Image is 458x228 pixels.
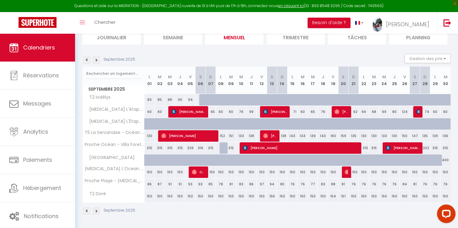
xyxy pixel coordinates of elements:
span: [PERSON_NAME] [171,106,205,118]
div: 139 [430,130,440,142]
div: 150 [379,191,389,202]
a: ... [PERSON_NAME] [368,12,437,34]
div: 150 [379,166,389,178]
div: 315 [440,142,451,154]
div: 152 [216,130,226,142]
div: 150 [277,191,287,202]
a: Chercher [90,12,120,34]
div: 88 [328,179,338,190]
abbr: L [363,74,365,80]
div: 150 [400,191,410,202]
div: 147 [410,130,420,142]
div: 77 [308,179,318,190]
span: Chercher [94,19,116,25]
abbr: S [271,74,273,80]
button: Gestion des prix [405,54,451,63]
div: 150 [297,191,308,202]
th: 22 [359,67,369,94]
div: 150 [145,191,155,202]
div: 76 [440,179,451,190]
th: 16 [297,67,308,94]
span: T2 Doré [84,191,107,197]
div: 80 [277,179,287,190]
span: T2 Iodélys [84,94,112,101]
img: ... [373,18,382,32]
div: 76 [359,179,369,190]
div: 150 [236,166,246,178]
div: 68 [369,106,379,118]
div: 130 [389,130,400,142]
input: Rechercher un logement... [86,68,141,79]
div: 60 [440,106,451,118]
div: 150 [297,166,308,178]
li: Tâches [328,29,386,45]
th: 01 [145,67,155,94]
div: 81 [338,179,348,190]
th: 24 [379,67,389,94]
div: 76 [287,179,297,190]
div: 84 [400,179,410,190]
abbr: D [352,74,355,80]
p: Septembre 2025 [103,208,135,213]
span: [PERSON_NAME] [161,130,216,142]
div: 151 [226,130,236,142]
div: 150 [318,191,328,202]
div: 60 [297,106,308,118]
div: 94 [267,179,277,190]
div: 76 [348,179,359,190]
span: Calendriers [23,44,55,51]
span: Proche Plage - [MEDICAL_DATA] Denerval [84,179,145,183]
abbr: M [311,74,315,80]
div: 400 [440,154,451,166]
div: 139 [308,130,318,142]
div: 160 [328,130,338,142]
div: 138 [246,130,257,142]
abbr: M [301,74,305,80]
div: 99 [246,106,257,118]
div: 76 [369,179,379,190]
div: 150 [369,166,379,178]
div: 150 [236,191,246,202]
th: 13 [267,67,277,94]
div: 150 [308,191,318,202]
th: 30 [440,67,451,94]
th: 05 [185,67,195,94]
div: 150 [410,191,420,202]
abbr: L [149,74,150,80]
div: 133 [236,130,246,142]
button: Besoin d'aide ? [308,18,351,28]
abbr: S [199,74,202,80]
div: 150 [420,191,430,202]
div: 150 [369,191,379,202]
div: 90 [175,94,185,105]
div: 315 [430,142,440,154]
div: 81 [226,179,236,190]
div: 150 [145,166,155,178]
p: Septembre 2025 [103,57,135,62]
th: 14 [277,67,287,94]
div: 86 [246,179,257,190]
li: Semaine [144,29,202,45]
th: 28 [420,67,430,94]
div: 130 [359,130,369,142]
span: [PERSON_NAME] [386,142,420,154]
div: 81 [410,179,420,190]
th: 10 [236,67,246,94]
div: 150 [308,166,318,178]
div: 69 [359,106,369,118]
div: 76 [420,179,430,190]
div: 143 [318,130,328,142]
div: 326 [185,142,195,154]
div: 315 [206,142,216,154]
div: 150 [348,191,359,202]
div: 156 [267,191,277,202]
abbr: M [239,74,243,80]
div: 60 [216,106,226,118]
a: en cliquant ici [278,3,304,8]
span: Messages [23,100,51,107]
div: 150 [155,191,165,202]
div: 76 [379,179,389,190]
div: 150 [430,166,440,178]
span: [MEDICAL_DATA] L'étape [GEOGRAPHIC_DATA] [84,106,145,113]
th: 26 [400,67,410,94]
